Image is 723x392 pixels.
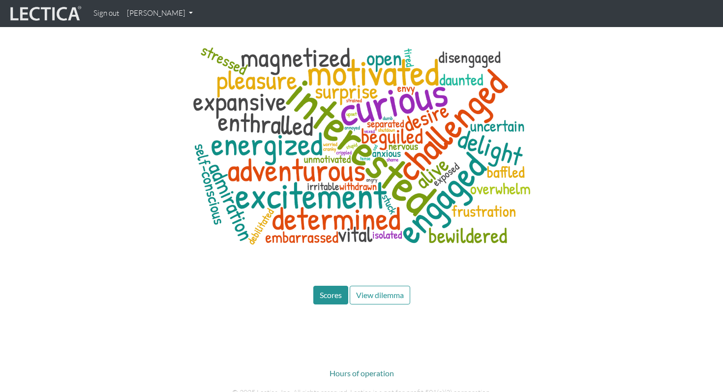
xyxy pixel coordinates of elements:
[8,4,82,23] img: lecticalive
[350,286,410,304] button: View dilemma
[320,290,342,300] span: Scores
[313,286,348,304] button: Scores
[90,4,123,23] a: Sign out
[330,368,394,378] a: Hours of operation
[356,290,404,300] span: View dilemma
[182,37,541,255] img: words associated with not understanding for learnaholics
[123,4,197,23] a: [PERSON_NAME]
